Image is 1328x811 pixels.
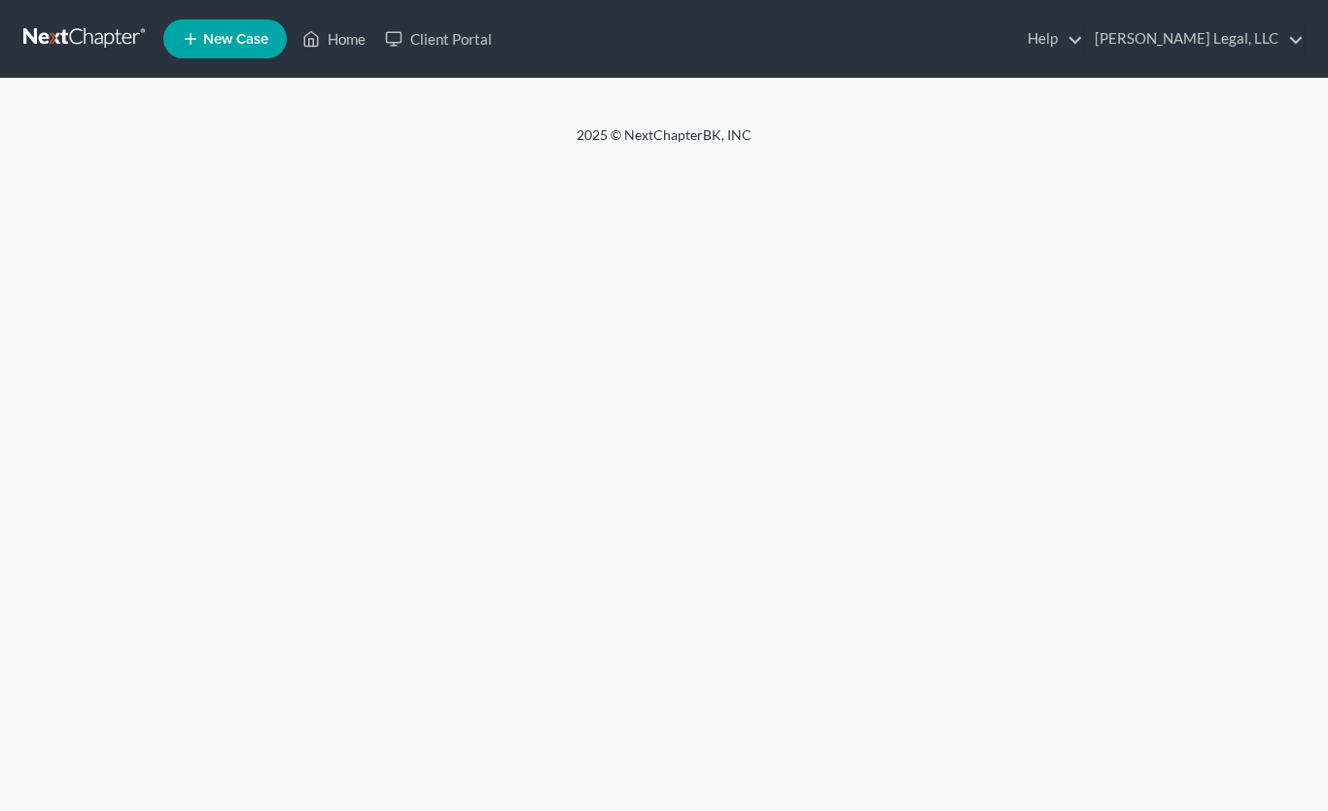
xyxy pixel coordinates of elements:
[110,125,1218,160] div: 2025 © NextChapterBK, INC
[1085,21,1304,56] a: [PERSON_NAME] Legal, LLC
[163,19,287,58] new-legal-case-button: New Case
[375,21,502,56] a: Client Portal
[293,21,375,56] a: Home
[1018,21,1083,56] a: Help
